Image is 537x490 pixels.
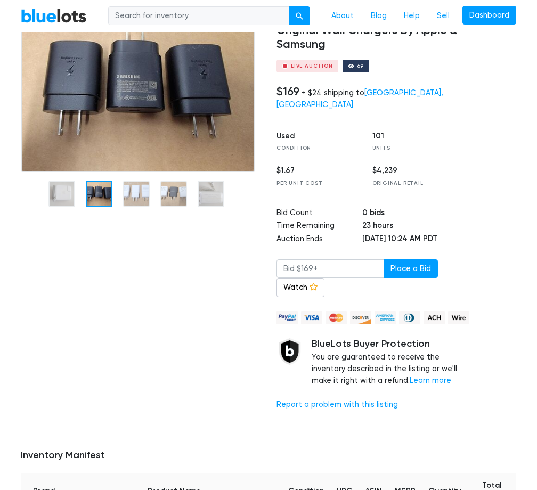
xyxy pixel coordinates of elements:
td: 0 bids [362,207,474,220]
img: american_express-ae2a9f97a040b4b41f6397f7637041a5861d5f99d0716c09922aba4e24c8547d.png [375,311,396,324]
td: Bid Count [276,207,362,220]
div: Units [372,144,452,152]
a: Learn more [410,376,451,385]
a: Report a problem with this listing [276,400,398,409]
h4: Original Wall Chargers By Apple & Samsung [276,24,474,52]
a: Blog [362,6,395,26]
input: Search for inventory [108,6,289,26]
div: + $24 shipping to [276,88,443,109]
a: Watch [276,278,324,297]
div: Live Auction [291,63,333,69]
div: 69 [357,63,364,69]
div: $1.67 [276,165,356,177]
td: Time Remaining [276,220,362,233]
td: [DATE] 10:24 AM PDT [362,233,474,247]
a: Help [395,6,428,26]
td: 23 hours [362,220,474,233]
div: $4,239 [372,165,452,177]
img: diners_club-c48f30131b33b1bb0e5d0e2dbd43a8bea4cb12cb2961413e2f4250e06c020426.png [399,311,420,324]
h4: $169 [276,85,299,99]
input: Bid $169+ [276,259,384,279]
img: buyer_protection_shield-3b65640a83011c7d3ede35a8e5a80bfdfaa6a97447f0071c1475b91a4b0b3d01.png [276,338,303,365]
div: Used [276,130,356,142]
img: ach-b7992fed28a4f97f893c574229be66187b9afb3f1a8d16a4691d3d3140a8ab00.png [424,311,445,324]
img: paypal_credit-80455e56f6e1299e8d57f40c0dcee7b8cd4ae79b9eccbfc37e2480457ba36de9.png [276,311,298,324]
h5: Inventory Manifest [21,450,516,461]
h5: BlueLots Buyer Protection [312,338,474,350]
div: Condition [276,144,356,152]
div: You are guaranteed to receive the inventory described in the listing or we'll make it right with ... [312,338,474,386]
a: Dashboard [462,6,516,25]
button: Place a Bid [384,259,438,279]
a: BlueLots [21,8,87,23]
div: Original Retail [372,179,452,187]
img: discover-82be18ecfda2d062aad2762c1ca80e2d36a4073d45c9e0ffae68cd515fbd3d32.png [350,311,371,324]
img: visa-79caf175f036a155110d1892330093d4c38f53c55c9ec9e2c3a54a56571784bb.png [301,311,322,324]
div: Per Unit Cost [276,179,356,187]
img: mastercard-42073d1d8d11d6635de4c079ffdb20a4f30a903dc55d1612383a1b395dd17f39.png [326,311,347,324]
a: Sell [428,6,458,26]
img: wire-908396882fe19aaaffefbd8e17b12f2f29708bd78693273c0e28e3a24408487f.png [448,311,469,324]
img: 21637ba1-be99-4d18-91a8-615c273c0953-1755192623.jpg [21,7,255,172]
div: 101 [372,130,452,142]
a: About [323,6,362,26]
td: Auction Ends [276,233,362,247]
